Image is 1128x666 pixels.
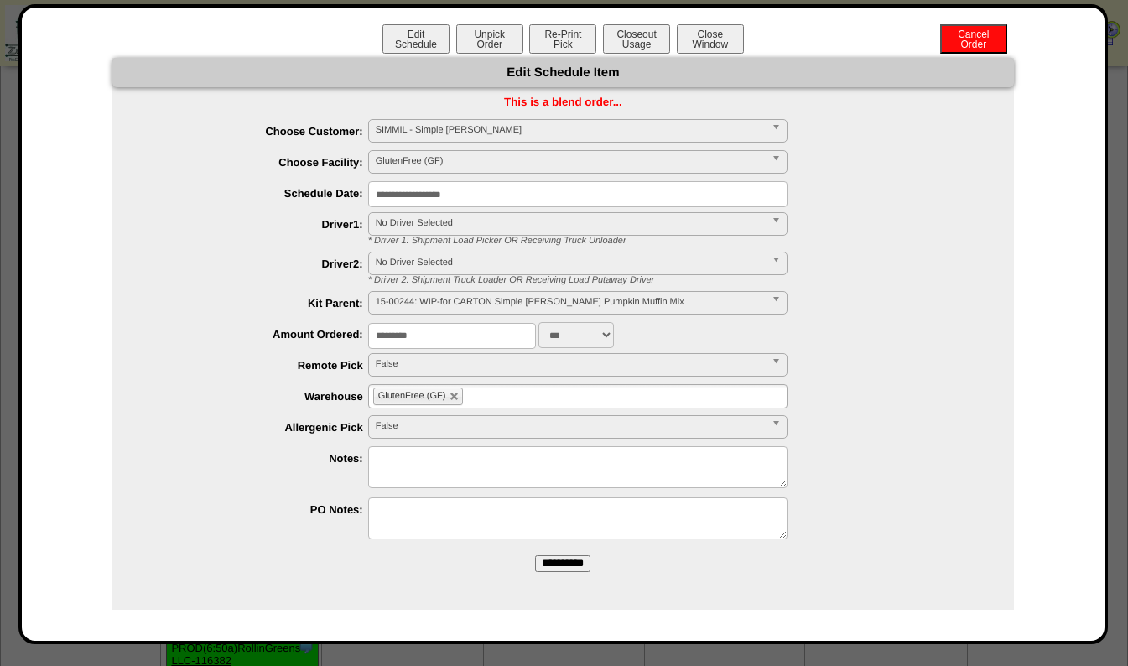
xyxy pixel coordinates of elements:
[376,151,765,171] span: GlutenFree (GF)
[146,452,368,465] label: Notes:
[146,390,368,403] label: Warehouse
[146,187,368,200] label: Schedule Date:
[376,252,765,273] span: No Driver Selected
[146,156,368,169] label: Choose Facility:
[376,292,765,312] span: 15-00244: WIP-for CARTON Simple [PERSON_NAME] Pumpkin Muffin Mix
[376,416,765,436] span: False
[378,391,446,401] span: GlutenFree (GF)
[382,24,450,54] button: EditSchedule
[146,421,368,434] label: Allergenic Pick
[356,236,1014,246] div: * Driver 1: Shipment Load Picker OR Receiving Truck Unloader
[940,24,1007,54] button: CancelOrder
[146,258,368,270] label: Driver2:
[675,38,746,50] a: CloseWindow
[376,354,765,374] span: False
[356,275,1014,285] div: * Driver 2: Shipment Truck Loader OR Receiving Load Putaway Driver
[112,96,1014,108] div: This is a blend order...
[603,24,670,54] button: CloseoutUsage
[146,218,368,231] label: Driver1:
[146,297,368,310] label: Kit Parent:
[146,125,368,138] label: Choose Customer:
[112,58,1014,87] div: Edit Schedule Item
[677,24,744,54] button: CloseWindow
[146,503,368,516] label: PO Notes:
[529,24,596,54] button: Re-PrintPick
[376,213,765,233] span: No Driver Selected
[376,120,765,140] span: SIMMIL - Simple [PERSON_NAME]
[456,24,523,54] button: UnpickOrder
[146,328,368,341] label: Amount Ordered:
[146,359,368,372] label: Remote Pick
